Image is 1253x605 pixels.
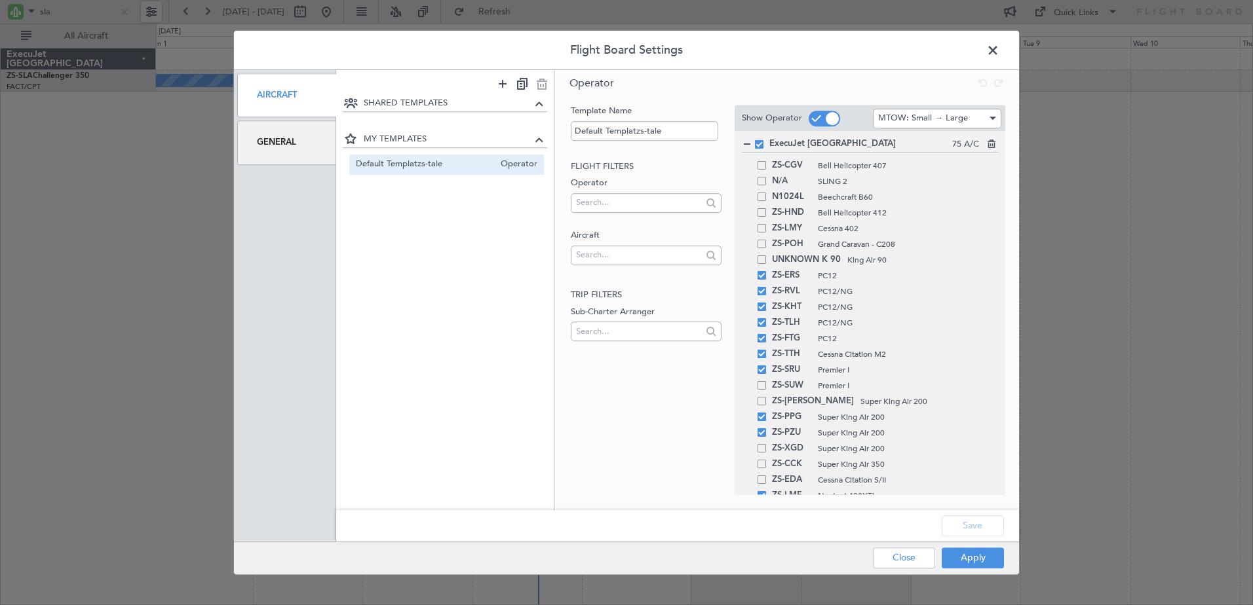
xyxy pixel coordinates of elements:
[818,443,998,454] span: Super King Air 200
[772,221,811,236] span: ZS-LMY
[571,177,721,190] label: Operator
[769,137,952,151] span: ExecuJet [GEOGRAPHIC_DATA]
[772,205,811,221] span: ZS-HND
[772,299,811,315] span: ZS-KHT
[818,348,998,360] span: Cessna Citation M2
[772,394,854,409] span: ZS-[PERSON_NAME]
[818,317,998,329] span: PC12/NG
[772,456,811,472] span: ZS-CCK
[772,236,811,252] span: ZS-POH
[818,411,998,423] span: Super King Air 200
[772,158,811,174] span: ZS-CGV
[772,174,811,189] span: N/A
[742,112,802,125] label: Show Operator
[772,362,811,378] span: ZS-SRU
[772,472,811,488] span: ZS-EDA
[942,547,1004,568] button: Apply
[234,31,1019,70] header: Flight Board Settings
[772,189,811,205] span: N1024L
[818,270,998,282] span: PC12
[847,254,998,266] span: King Air 90
[818,223,998,234] span: Cessna 402
[818,207,998,219] span: Bell Helicopter 412
[364,133,532,146] span: MY TEMPLATES
[818,175,998,187] span: SLING 2
[772,268,811,284] span: ZS-ERS
[569,76,614,90] span: Operator
[772,409,811,425] span: ZS-PPG
[571,229,721,242] label: Aircraft
[772,488,811,504] span: ZS-LMF
[576,245,701,265] input: Search...
[576,321,701,341] input: Search...
[772,331,811,346] span: ZS-FTG
[873,547,935,568] button: Close
[576,192,701,212] input: Search...
[818,333,998,344] span: PC12
[772,315,811,331] span: ZS-TLH
[878,113,968,124] span: MTOW: Small → Large
[818,191,998,203] span: Beechcraft B60
[571,306,721,319] label: Sub-Charter Arranger
[571,105,721,118] label: Template Name
[494,158,537,172] span: Operator
[818,301,998,313] span: PC12/NG
[237,120,336,164] div: General
[356,158,495,172] span: Default Templatzs-tale
[818,427,998,439] span: Super King Air 200
[772,441,811,456] span: ZS-XGD
[364,97,532,110] span: SHARED TEMPLATES
[952,138,979,151] span: 75 A/C
[818,160,998,172] span: Bell Helicopter 407
[237,73,336,117] div: Aircraft
[818,364,998,376] span: Premier I
[772,284,811,299] span: ZS-RVL
[772,252,841,268] span: UNKNOWN K 90
[818,238,998,250] span: Grand Caravan - C208
[818,458,998,470] span: Super King Air 350
[772,346,811,362] span: ZS-TTH
[818,285,998,297] span: PC12/NG
[860,395,998,407] span: Super King Air 200
[818,474,998,486] span: Cessna Citation S/II
[571,160,721,174] h2: Flight filters
[772,425,811,441] span: ZS-PZU
[571,289,721,302] h2: Trip filters
[818,490,998,502] span: Nextant 400XTi
[818,380,998,392] span: Premier I
[772,378,811,394] span: ZS-SUW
